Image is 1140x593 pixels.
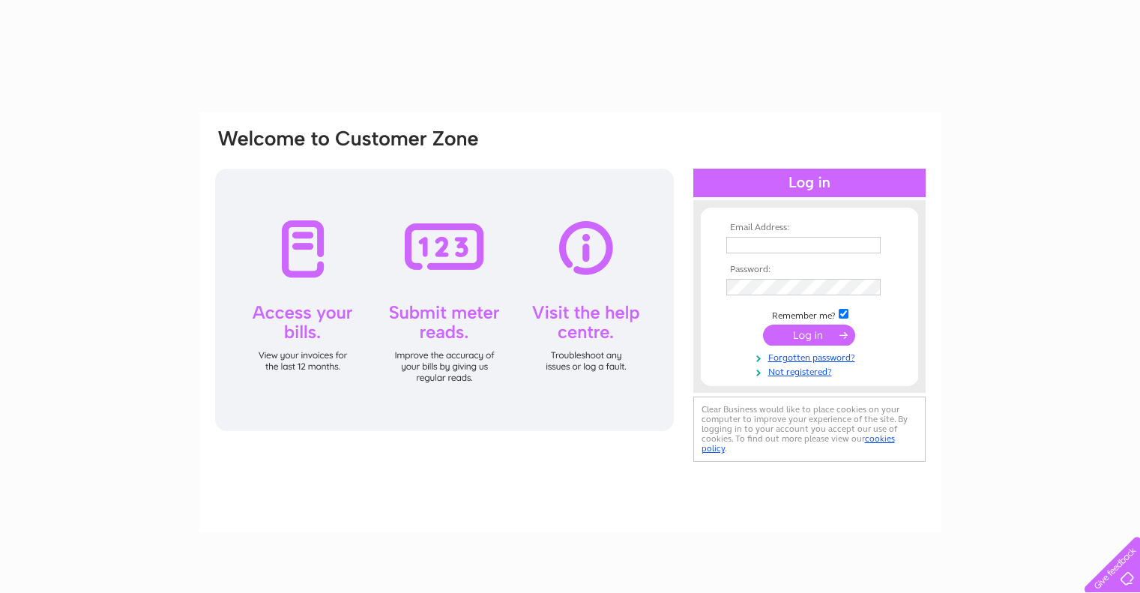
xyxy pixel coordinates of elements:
a: Forgotten password? [726,349,896,364]
a: Not registered? [726,364,896,378]
th: Email Address: [723,223,896,233]
td: Remember me? [723,307,896,322]
a: cookies policy [702,433,895,454]
input: Submit [763,325,855,346]
th: Password: [723,265,896,275]
div: Clear Business would like to place cookies on your computer to improve your experience of the sit... [693,397,926,462]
